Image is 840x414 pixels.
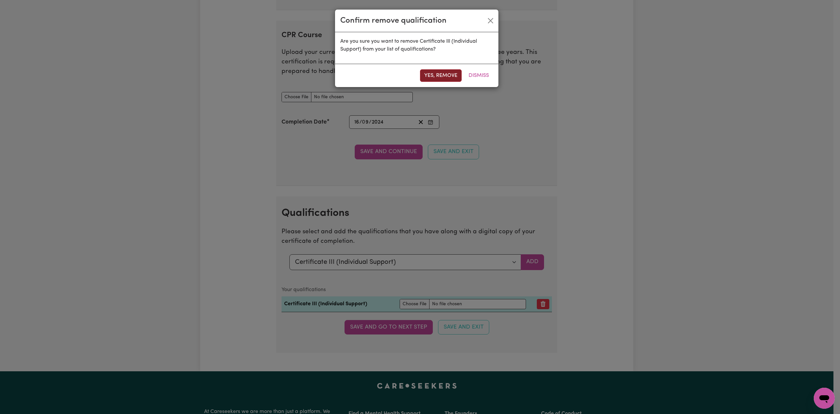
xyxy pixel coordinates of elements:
[420,69,462,82] button: Yes, remove
[464,69,493,82] button: Dismiss
[814,388,835,409] iframe: Button to launch messaging window
[340,15,447,27] div: Confirm remove qualification
[340,37,493,53] p: Are you sure you want to remove Certificate III (Individual Support) from your list of qualificat...
[485,15,496,26] button: Close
